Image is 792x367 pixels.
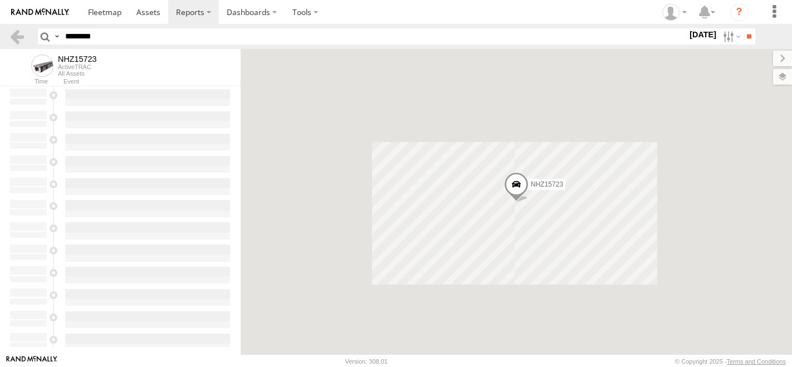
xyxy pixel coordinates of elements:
div: All Assets [58,70,97,77]
div: Event [63,79,241,85]
div: NHZ15723 - View Asset History [58,55,97,63]
a: Terms and Conditions [727,358,786,365]
div: Version: 308.01 [345,358,388,365]
label: [DATE] [687,28,718,41]
label: Search Query [52,28,61,45]
label: Search Filter Options [718,28,742,45]
div: © Copyright 2025 - [675,358,786,365]
img: rand-logo.svg [11,8,69,16]
a: Back to previous Page [9,28,25,45]
span: NHZ15723 [531,180,563,188]
i: ? [730,3,748,21]
a: Visit our Website [6,356,57,367]
div: Zulema McIntosch [658,4,691,21]
div: ActiveTRAC [58,63,97,70]
div: Time [9,79,48,85]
